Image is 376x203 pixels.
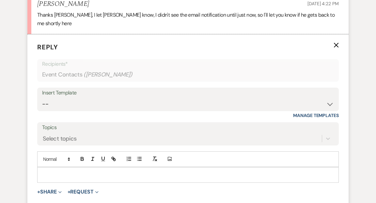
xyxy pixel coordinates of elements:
[37,189,40,195] span: +
[43,134,77,143] div: Select topics
[42,88,334,98] div: Insert Template
[293,112,339,118] a: Manage Templates
[68,189,99,195] button: Request
[42,68,334,81] div: Event Contacts
[42,123,334,132] label: Topics
[37,189,62,195] button: Share
[68,189,70,195] span: +
[37,11,339,27] p: Thanks [PERSON_NAME], I let [PERSON_NAME] know, I didn't see the email notification until just no...
[307,1,339,7] span: [DATE] 4:22 PM
[42,60,334,68] p: Recipients*
[84,70,133,79] span: ( [PERSON_NAME] )
[37,43,58,51] span: Reply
